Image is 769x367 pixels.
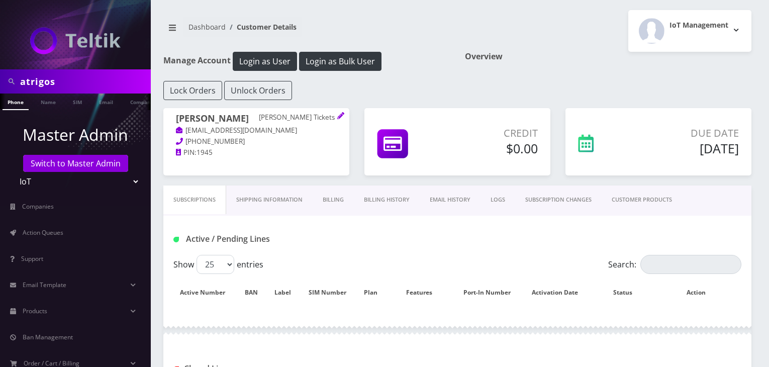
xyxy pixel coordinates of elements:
a: SIM [68,94,87,109]
a: Login as Bulk User [299,55,381,66]
button: Login as User [233,52,297,71]
span: 1945 [197,148,213,157]
a: Billing [313,186,354,214]
label: Search: [608,255,741,274]
th: Features [391,278,458,307]
a: Email [94,94,118,109]
span: Ban Management [23,333,73,341]
input: Search: [640,255,741,274]
button: Unlock Orders [224,81,292,100]
a: EMAIL HISTORY [420,186,480,214]
h1: Active / Pending Lines [173,234,353,244]
button: Login as Bulk User [299,52,381,71]
p: [PERSON_NAME] Tickets [259,113,337,122]
th: Plan [361,278,390,307]
th: Label [271,278,304,307]
span: Support [21,254,43,263]
a: Login as User [231,55,299,66]
th: SIM Number [305,278,361,307]
th: Activation Date [527,278,594,307]
span: [PHONE_NUMBER] [185,137,245,146]
img: IoT [30,27,121,54]
span: Companies [22,202,54,211]
a: LOGS [480,186,515,214]
a: SUBSCRIPTION CHANGES [515,186,602,214]
a: Phone [3,94,29,110]
th: Action [662,278,740,307]
nav: breadcrumb [163,17,450,45]
label: Show entries [173,255,263,274]
p: Due Date [637,126,739,141]
a: Switch to Master Admin [23,155,128,172]
a: Name [36,94,61,109]
a: Dashboard [188,22,226,32]
h5: $0.00 [450,141,538,156]
a: Shipping Information [226,186,313,214]
h2: IoT Management [669,21,728,30]
th: BAN [242,278,270,307]
h1: Manage Account [163,52,450,71]
h5: [DATE] [637,141,739,156]
a: Billing History [354,186,420,214]
input: Search in Company [20,72,148,91]
h1: Overview [465,52,751,61]
span: Action Queues [23,228,63,237]
h1: [PERSON_NAME] [176,113,337,125]
button: IoT Management [628,10,751,52]
img: Active / Pending Lines [173,237,179,242]
select: Showentries [197,255,234,274]
a: [EMAIL_ADDRESS][DOMAIN_NAME] [176,126,297,136]
a: Company [125,94,159,109]
button: Lock Orders [163,81,222,100]
li: Customer Details [226,22,297,32]
span: Email Template [23,281,66,289]
a: Subscriptions [163,186,226,214]
th: Port-In Number [459,278,526,307]
a: PIN: [176,148,197,158]
th: Active Number [174,278,241,307]
a: CUSTOMER PRODUCTS [602,186,682,214]
th: Status [595,278,661,307]
p: Credit [450,126,538,141]
span: Products [23,307,47,315]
